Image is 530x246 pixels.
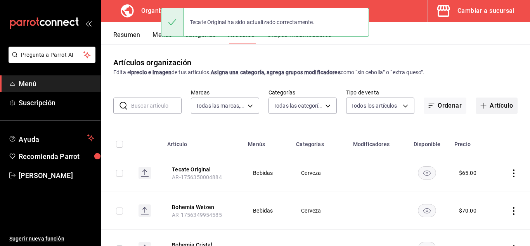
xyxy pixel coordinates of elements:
div: Tecate Original ha sido actualizado correctamente. [184,14,321,31]
span: Sugerir nueva función [9,235,94,243]
button: open_drawer_menu [85,20,92,26]
div: Cambiar a sucursal [457,5,514,16]
span: AR-1756349954585 [172,212,222,218]
button: edit-product-location [172,203,234,211]
th: Disponible [404,129,449,154]
div: $ 65.00 [459,169,476,177]
span: Todas las categorías, Sin categoría [274,102,322,110]
button: actions [510,169,518,177]
th: Categorías [291,129,348,154]
span: Cerveza [301,170,339,176]
button: Artículo [476,98,518,114]
button: Pregunta a Parrot AI [9,47,95,63]
span: Suscripción [19,98,94,108]
strong: Asigna una categoría, agrega grupos modificadores [211,69,340,75]
div: Artículos organización [113,57,191,68]
strong: precio e imagen [131,69,171,75]
span: [PERSON_NAME] [19,170,94,181]
span: AR-1756350004884 [172,174,222,180]
th: Modificadores [348,129,405,154]
span: Bebidas [253,170,282,176]
span: Bebidas [253,208,282,213]
div: Edita el de tus artículos. como “sin cebolla” o “extra queso”. [113,68,518,77]
label: Categorías [268,90,337,95]
label: Tipo de venta [346,90,414,95]
input: Buscar artículo [131,98,182,113]
span: Menú [19,79,94,89]
div: navigation tabs [113,31,530,44]
button: Resumen [113,31,140,44]
h3: Organización - El Colibrí Gastronómico ( EdoMex) [135,6,281,16]
button: actions [510,207,518,215]
button: availability-product [418,166,436,180]
span: Todos los artículos [351,102,397,110]
span: Todas las marcas, Sin marca [196,102,245,110]
button: edit-product-location [172,166,234,173]
a: Pregunta a Parrot AI [5,56,95,65]
label: Marcas [191,90,259,95]
button: availability-product [418,204,436,217]
button: Menús [152,31,172,44]
th: Artículo [163,129,243,154]
th: Precio [450,129,494,154]
span: Pregunta a Parrot AI [21,51,83,59]
span: Recomienda Parrot [19,151,94,162]
button: Ordenar [424,98,466,114]
div: $ 70.00 [459,207,476,215]
span: Cerveza [301,208,339,213]
th: Menús [243,129,291,154]
span: Ayuda [19,133,84,143]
